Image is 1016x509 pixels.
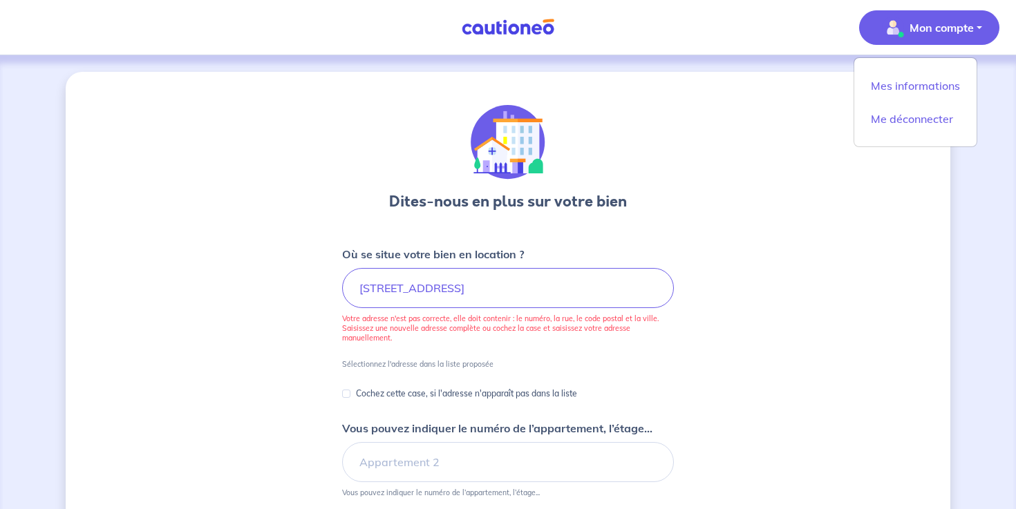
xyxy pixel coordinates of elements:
[471,105,545,180] img: illu_houses.svg
[860,75,971,97] a: Mes informations
[342,488,540,497] p: Vous pouvez indiquer le numéro de l’appartement, l’étage...
[342,246,524,262] p: Où se situe votre bien en location ?
[860,108,971,130] a: Me déconnecter
[342,420,652,436] p: Vous pouvez indiquer le numéro de l’appartement, l’étage...
[854,57,977,147] div: illu_account_valid_menu.svgMon compte
[389,191,627,213] h3: Dites-nous en plus sur votre bien
[910,19,974,36] p: Mon compte
[356,385,577,402] p: Cochez cette case, si l'adresse n'apparaît pas dans la liste
[342,268,674,308] input: 2 rue de paris, 59000 lille
[456,19,560,36] img: Cautioneo
[859,10,999,45] button: illu_account_valid_menu.svgMon compte
[342,442,674,482] input: Appartement 2
[342,314,674,343] p: Votre adresse n'est pas correcte, elle doit contenir : le numéro, la rue, le code postal et la vi...
[342,359,493,369] p: Sélectionnez l'adresse dans la liste proposée
[882,17,904,39] img: illu_account_valid_menu.svg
